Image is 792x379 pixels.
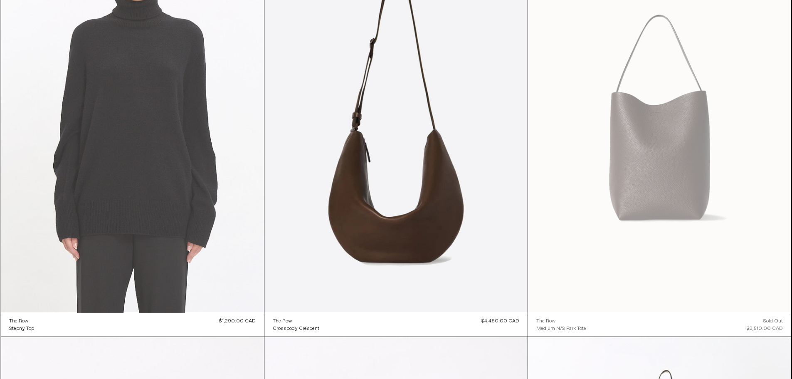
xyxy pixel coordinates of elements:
a: Crossbody Crescent [273,325,319,332]
div: $2,510.00 CAD [747,325,783,332]
a: The Row [273,317,319,325]
div: The Row [536,318,555,325]
a: Stepny Top [9,325,34,332]
a: The Row [9,317,34,325]
div: $1,290.00 CAD [219,317,256,325]
div: $4,460.00 CAD [481,317,519,325]
div: The Row [9,318,28,325]
div: Sold out [763,317,783,325]
a: The Row [536,317,586,325]
a: Medium N/S Park Tote [536,325,586,332]
div: The Row [273,318,292,325]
